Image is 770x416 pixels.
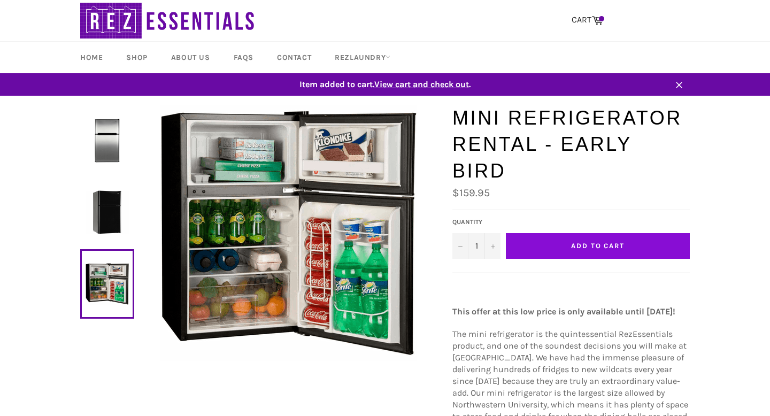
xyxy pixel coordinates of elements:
a: About Us [160,42,221,73]
img: Mini Refrigerator Rental - Early Bird [86,190,129,234]
strong: This offer at this low price is only available until [DATE]! [452,306,675,317]
span: $159.95 [452,187,490,199]
span: Add to Cart [571,242,625,250]
a: Item added to cart.View cart and check out. [70,73,700,96]
span: View cart and check out [374,79,469,89]
a: Home [70,42,113,73]
a: Contact [266,42,322,73]
a: CART [566,9,609,32]
h1: Mini Refrigerator Rental - Early Bird [452,105,690,184]
a: Shop [115,42,158,73]
button: Increase quantity [484,233,500,259]
a: RezLaundry [324,42,401,73]
img: Mini Refrigerator Rental - Early Bird [160,105,417,361]
button: Add to Cart [506,233,690,259]
img: Mini Refrigerator Rental - Early Bird [86,119,129,162]
button: Decrease quantity [452,233,468,259]
span: Item added to cart. . [70,79,700,90]
label: Quantity [452,218,500,227]
a: FAQs [223,42,264,73]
